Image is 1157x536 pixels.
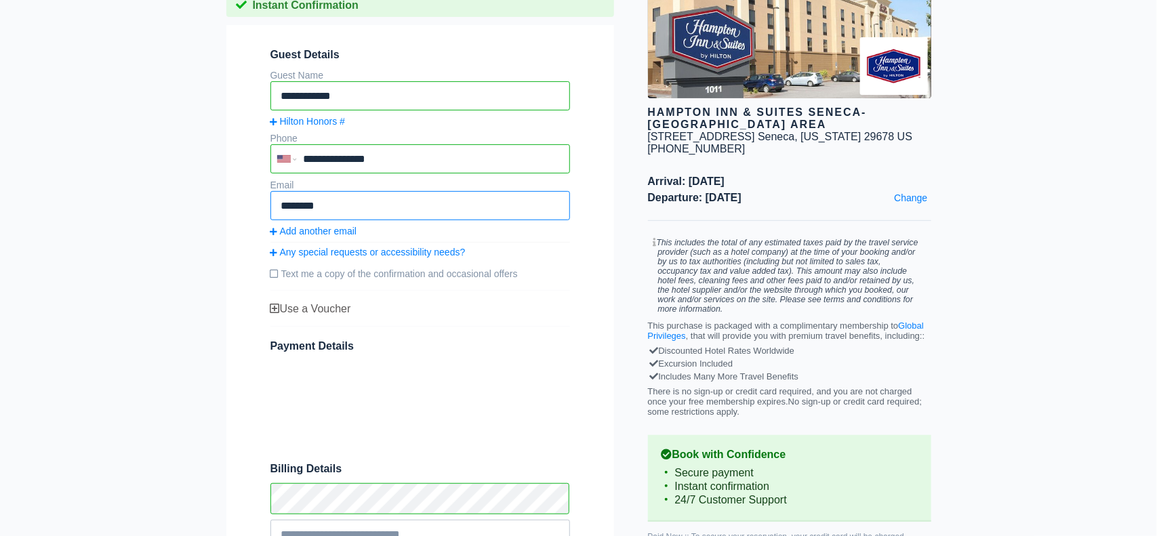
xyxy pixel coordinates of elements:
[270,340,354,352] span: Payment Details
[648,106,931,131] div: Hampton Inn & Suites Seneca-[GEOGRAPHIC_DATA] Area
[648,192,931,204] span: Departure: [DATE]
[662,449,918,461] b: Book with Confidence
[270,303,570,315] div: Use a Voucher
[270,180,294,190] label: Email
[648,321,925,341] a: Global Privileges
[651,370,928,383] div: Includes Many More Travel Benefits
[860,37,928,95] img: Brand logo for Hampton Inn & Suites Seneca-Clemson Area
[270,70,324,81] label: Guest Name
[270,226,570,236] a: Add another email
[268,358,573,448] iframe: Secure payment input frame
[648,176,931,188] span: Arrival: [DATE]
[651,357,928,370] div: Excursion Included
[897,131,912,142] span: US
[648,131,755,143] div: [STREET_ADDRESS]
[270,116,570,127] a: Hilton Honors #
[758,131,798,142] span: Seneca,
[648,396,922,417] span: No sign-up or credit card required; some restrictions apply.
[270,247,570,257] a: Any special requests or accessibility needs?
[864,131,895,142] span: 29678
[270,263,570,285] label: Text me a copy of the confirmation and occasional offers
[270,463,570,475] span: Billing Details
[648,234,931,314] div: This includes the total of any estimated taxes paid by the travel service provider (such as a hot...
[272,146,300,172] div: United States: +1
[800,131,861,142] span: [US_STATE]
[270,133,298,144] label: Phone
[648,386,931,417] p: There is no sign-up or credit card required, and you are not charged once your free membership ex...
[648,321,931,341] p: This purchase is packaged with a complimentary membership to , that will provide you with premium...
[662,480,918,493] li: Instant confirmation
[270,49,570,61] span: Guest Details
[662,493,918,507] li: 24/7 Customer Support
[662,466,918,480] li: Secure payment
[651,344,928,357] div: Discounted Hotel Rates Worldwide
[648,143,931,155] div: [PHONE_NUMBER]
[891,189,931,207] a: Change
